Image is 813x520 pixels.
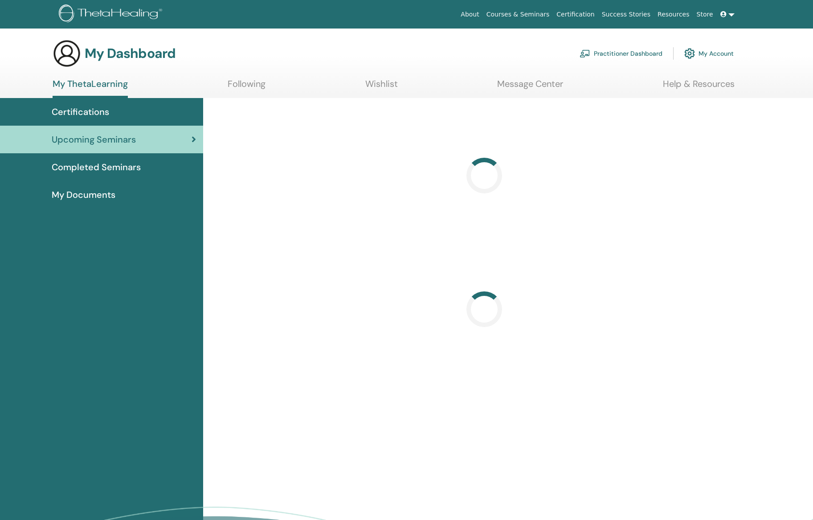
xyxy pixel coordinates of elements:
span: Upcoming Seminars [52,133,136,146]
span: Completed Seminars [52,160,141,174]
a: Help & Resources [663,78,735,96]
span: Certifications [52,105,109,119]
span: My Documents [52,188,115,201]
a: My ThetaLearning [53,78,128,98]
img: cog.svg [684,46,695,61]
a: My Account [684,44,734,63]
img: logo.png [59,4,165,25]
a: Following [228,78,266,96]
a: Resources [654,6,693,23]
a: Wishlist [365,78,398,96]
a: Practitioner Dashboard [580,44,662,63]
a: Store [693,6,717,23]
h3: My Dashboard [85,45,176,61]
img: generic-user-icon.jpg [53,39,81,68]
a: About [457,6,482,23]
a: Success Stories [598,6,654,23]
img: chalkboard-teacher.svg [580,49,590,57]
a: Courses & Seminars [483,6,553,23]
a: Message Center [497,78,563,96]
a: Certification [553,6,598,23]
